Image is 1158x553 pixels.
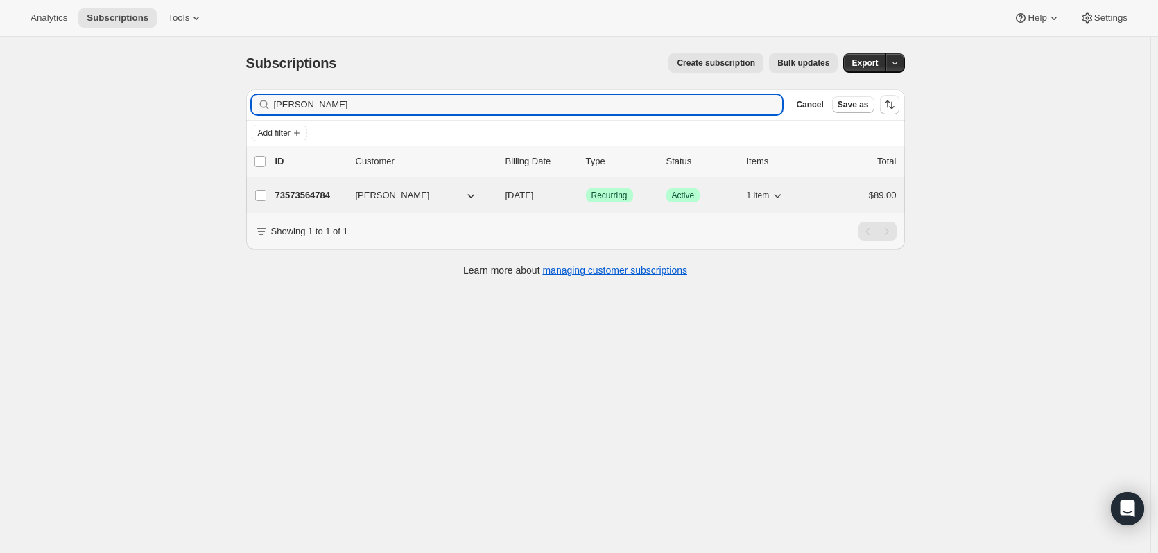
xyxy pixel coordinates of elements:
p: Status [666,155,736,168]
span: [DATE] [505,190,534,200]
a: managing customer subscriptions [542,265,687,276]
p: Learn more about [463,263,687,277]
button: Export [843,53,886,73]
button: Bulk updates [769,53,838,73]
span: Cancel [796,99,823,110]
button: Help [1005,8,1069,28]
p: Total [877,155,896,168]
button: Save as [832,96,874,113]
span: Help [1028,12,1046,24]
span: Tools [168,12,189,24]
span: Active [672,190,695,201]
span: Save as [838,99,869,110]
input: Filter subscribers [274,95,783,114]
span: [PERSON_NAME] [356,188,430,202]
span: Subscriptions [87,12,148,24]
span: Create subscription [677,58,755,69]
p: Showing 1 to 1 of 1 [271,225,348,238]
span: Bulk updates [777,58,829,69]
div: Items [747,155,816,168]
button: 1 item [747,186,785,205]
p: Customer [356,155,494,168]
span: Recurring [591,190,628,201]
p: Billing Date [505,155,575,168]
button: Subscriptions [78,8,157,28]
button: Create subscription [668,53,763,73]
span: Add filter [258,128,291,139]
span: Analytics [31,12,67,24]
div: Type [586,155,655,168]
nav: Pagination [858,222,897,241]
p: ID [275,155,345,168]
button: Add filter [252,125,307,141]
div: 73573564784[PERSON_NAME][DATE]SuccessRecurringSuccessActive1 item$89.00 [275,186,897,205]
span: $89.00 [869,190,897,200]
p: 73573564784 [275,188,345,202]
button: [PERSON_NAME] [347,184,486,207]
span: 1 item [747,190,770,201]
span: Export [852,58,878,69]
div: IDCustomerBilling DateTypeStatusItemsTotal [275,155,897,168]
div: Open Intercom Messenger [1111,492,1144,525]
button: Cancel [790,96,829,113]
button: Sort the results [880,95,899,114]
button: Tools [159,8,211,28]
span: Settings [1094,12,1127,24]
span: Subscriptions [246,55,337,71]
button: Settings [1072,8,1136,28]
button: Analytics [22,8,76,28]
